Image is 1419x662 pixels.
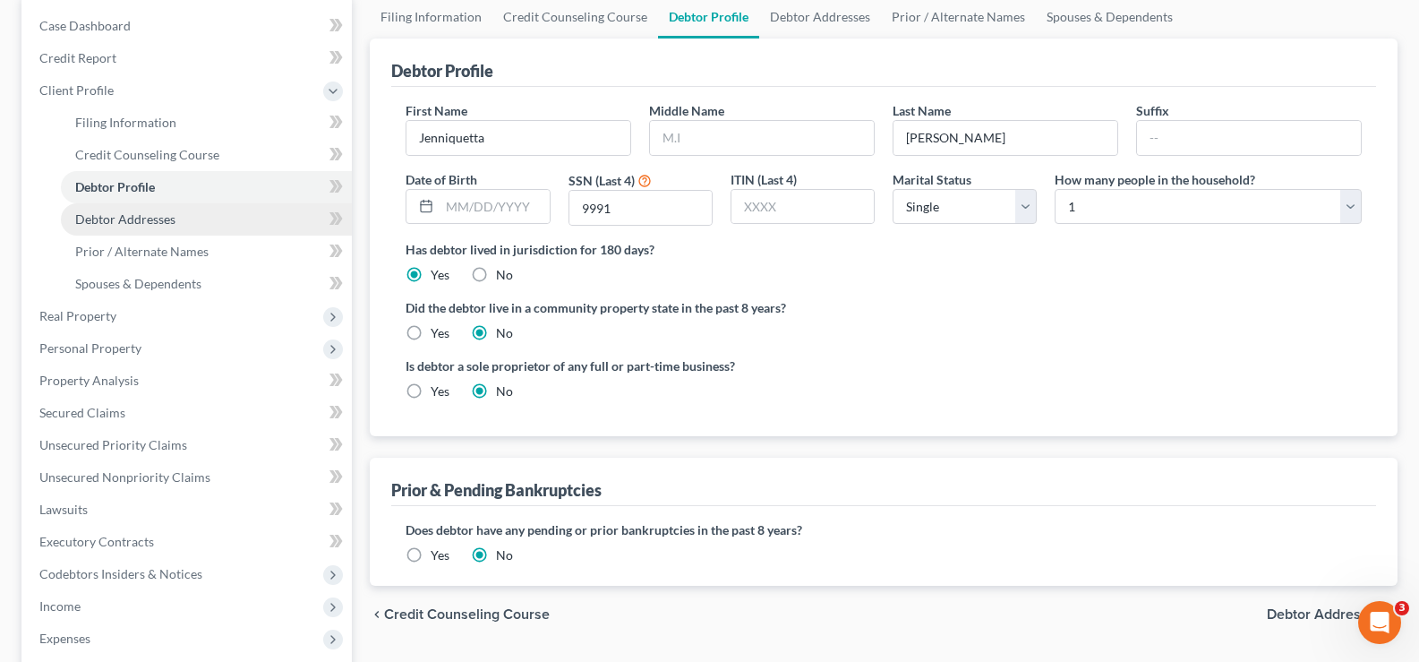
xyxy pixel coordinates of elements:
span: Credit Counseling Course [75,147,219,162]
label: Has debtor lived in jurisdiction for 180 days? [406,240,1362,259]
a: Lawsuits [25,494,352,526]
span: Debtor Addresses [1267,607,1383,622]
button: Debtor Addresses chevron_right [1267,607,1398,622]
i: chevron_left [370,607,384,622]
label: Yes [431,546,449,564]
label: Suffix [1136,101,1169,120]
a: Debtor Addresses [61,203,352,236]
span: Spouses & Dependents [75,276,201,291]
span: Secured Claims [39,405,125,420]
a: Spouses & Dependents [61,268,352,300]
label: Yes [431,383,449,400]
input: -- [406,121,630,155]
span: Unsecured Nonpriority Claims [39,469,210,485]
span: Personal Property [39,340,141,356]
span: Debtor Profile [75,179,155,194]
button: chevron_left Credit Counseling Course [370,607,550,622]
span: Lawsuits [39,502,88,517]
span: Client Profile [39,82,114,98]
label: Yes [431,266,449,284]
span: Executory Contracts [39,534,154,549]
a: Property Analysis [25,365,352,397]
label: How many people in the household? [1055,170,1255,189]
span: Income [39,598,81,614]
a: Unsecured Nonpriority Claims [25,461,352,494]
label: Does debtor have any pending or prior bankruptcies in the past 8 years? [406,520,1362,539]
div: Debtor Profile [391,60,493,82]
span: Filing Information [75,115,176,130]
label: Yes [431,324,449,342]
label: Marital Status [893,170,971,189]
input: XXXX [731,190,874,224]
label: First Name [406,101,467,120]
span: 3 [1395,601,1409,615]
input: XXXX [569,191,712,225]
label: SSN (Last 4) [568,171,635,190]
a: Case Dashboard [25,10,352,42]
span: Case Dashboard [39,18,131,33]
span: Property Analysis [39,373,139,388]
label: No [496,266,513,284]
a: Debtor Profile [61,171,352,203]
label: Is debtor a sole proprietor of any full or part-time business? [406,357,875,375]
input: -- [1137,121,1361,155]
span: Real Property [39,308,116,323]
a: Secured Claims [25,397,352,429]
label: Middle Name [649,101,724,120]
a: Filing Information [61,107,352,139]
label: ITIN (Last 4) [731,170,797,189]
label: Last Name [893,101,951,120]
input: M.I [650,121,874,155]
span: Credit Report [39,50,116,65]
a: Prior / Alternate Names [61,236,352,268]
a: Unsecured Priority Claims [25,429,352,461]
label: Did the debtor live in a community property state in the past 8 years? [406,298,1362,317]
a: Credit Counseling Course [61,139,352,171]
span: Debtor Addresses [75,211,175,227]
label: No [496,383,513,400]
span: Credit Counseling Course [384,607,550,622]
a: Credit Report [25,42,352,74]
span: Codebtors Insiders & Notices [39,566,202,581]
span: Prior / Alternate Names [75,244,209,259]
label: No [496,546,513,564]
label: No [496,324,513,342]
span: Unsecured Priority Claims [39,437,187,452]
span: Expenses [39,631,90,646]
label: Date of Birth [406,170,477,189]
input: -- [893,121,1117,155]
input: MM/DD/YYYY [440,190,549,224]
div: Prior & Pending Bankruptcies [391,479,602,501]
a: Executory Contracts [25,526,352,558]
iframe: Intercom live chat [1358,601,1401,644]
